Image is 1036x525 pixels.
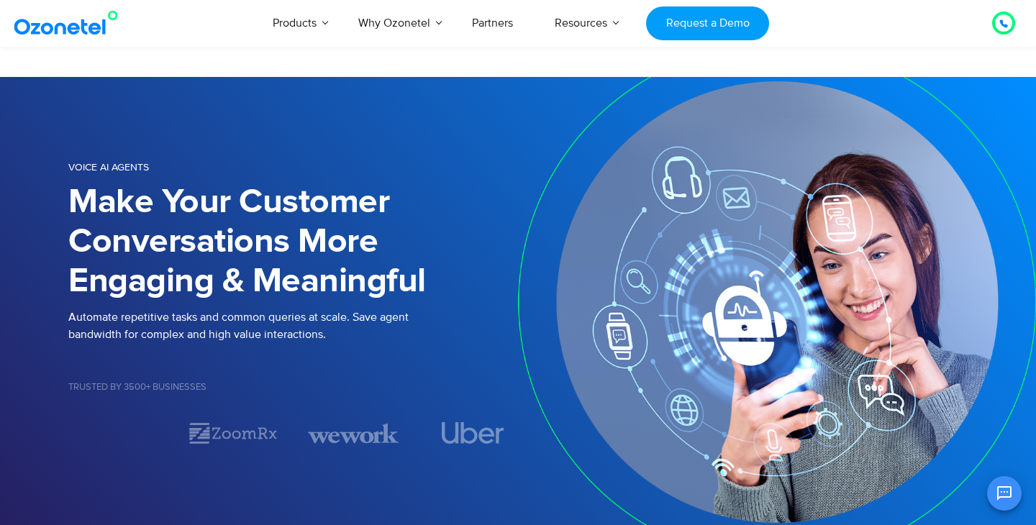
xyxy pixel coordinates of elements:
p: Automate repetitive tasks and common queries at scale. Save agent bandwidth for complex and high ... [68,309,518,343]
img: wework [308,421,399,446]
img: uber [441,422,504,444]
a: Request a Demo [646,6,769,40]
img: zoomrx [188,421,278,446]
button: Open chat [987,476,1022,511]
div: 2 / 7 [188,421,278,446]
div: 3 / 7 [308,421,399,446]
div: Image Carousel [68,421,518,446]
h5: Trusted by 3500+ Businesses [68,383,518,392]
div: 1 / 7 [68,424,159,442]
h1: Make Your Customer Conversations More Engaging & Meaningful [68,183,518,301]
span: Voice AI Agents [68,161,149,173]
div: 4 / 7 [427,422,518,444]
